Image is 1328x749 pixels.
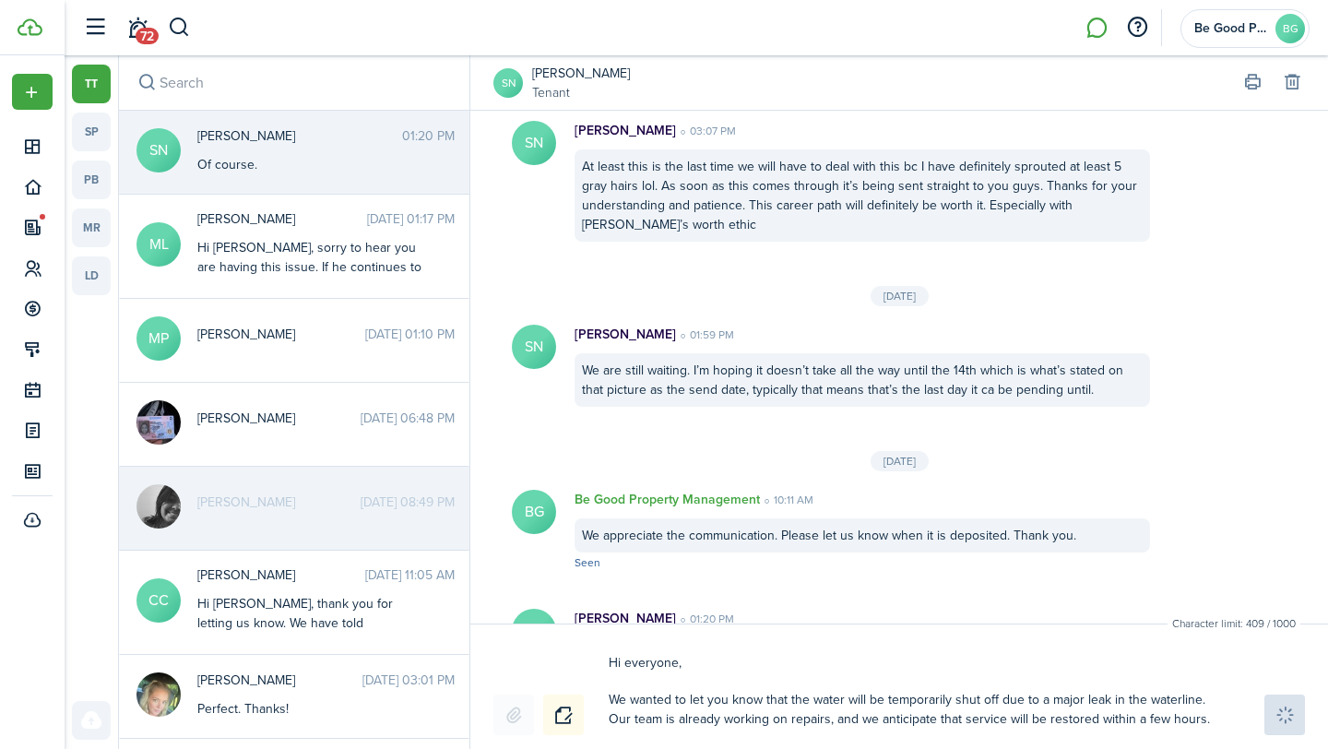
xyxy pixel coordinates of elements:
[119,55,469,110] input: search
[367,209,455,229] time: [DATE] 01:17 PM
[543,695,584,735] button: Notice
[197,238,428,354] div: Hi [PERSON_NAME], sorry to hear you are having this issue. If he continues to create a disturbanc...
[361,409,455,428] time: [DATE] 06:48 PM
[402,126,455,146] time: 01:20 PM
[512,121,556,165] avatar-text: SN
[575,518,1150,553] div: We appreciate the communication. Please let us know when it is deposited. Thank you.
[575,609,676,628] p: [PERSON_NAME]
[77,10,113,45] button: Open sidebar
[197,209,367,229] span: Melissa Lytle
[512,325,556,369] avatar-text: SN
[136,128,181,172] avatar-text: SN
[575,325,676,344] p: [PERSON_NAME]
[72,160,111,199] a: pb
[532,83,630,102] a: Tenant
[197,325,365,344] span: Matthew Parish
[197,126,402,146] span: Samantha Neal
[362,671,455,690] time: [DATE] 03:01 PM
[136,578,181,623] avatar-text: CC
[676,327,734,343] time: 01:59 PM
[1121,12,1153,43] button: Open resource center
[1168,615,1300,632] small: Character limit: 409 / 1000
[72,113,111,151] a: sp
[197,699,428,719] div: Perfect. Thanks!
[871,286,929,306] div: [DATE]
[1194,22,1268,35] span: Be Good Property Management
[365,565,455,585] time: [DATE] 11:05 AM
[871,451,929,471] div: [DATE]
[365,325,455,344] time: [DATE] 01:10 PM
[1279,70,1305,96] button: Delete
[575,554,600,571] span: Seen
[1239,70,1265,96] button: Print
[575,149,1150,242] div: At least this is the last time we will have to deal with this bc I have definitely sprouted at le...
[361,493,455,512] time: [DATE] 08:49 PM
[136,316,181,361] avatar-text: MP
[575,121,676,140] p: [PERSON_NAME]
[197,671,362,690] span: Catherine Voegelin
[532,64,630,83] a: [PERSON_NAME]
[136,28,159,44] span: 72
[197,493,361,512] span: Mary Caceres Sanchez
[197,155,428,174] div: Of course.
[676,611,734,627] time: 01:20 PM
[575,490,760,509] p: Be Good Property Management
[197,565,365,585] span: Christina Clarke
[136,400,181,445] img: Stacy-Ann Deacon
[512,490,556,534] avatar-text: BG
[72,208,111,247] a: mr
[493,68,523,98] a: SN
[676,123,736,139] time: 03:07 PM
[120,5,155,52] a: Notifications
[760,492,813,508] time: 10:11 AM
[72,65,111,103] a: tt
[136,222,181,267] avatar-text: ML
[197,594,428,672] div: Hi [PERSON_NAME], thank you for letting us know. We have told maintenance and he will be in conta...
[168,12,191,43] button: Search
[136,672,181,717] img: Catherine Voegelin
[1275,14,1305,43] avatar-text: BG
[512,609,556,653] avatar-text: SN
[197,409,361,428] span: Stacy-Ann Deacon
[12,74,53,110] button: Open menu
[575,353,1150,407] div: We are still waiting. I’m hoping it doesn’t take all the way until the 14th which is what’s state...
[134,70,160,96] button: Search
[18,18,42,36] img: TenantCloud
[136,484,181,529] img: Mary Caceres Sanchez
[72,256,111,295] a: ld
